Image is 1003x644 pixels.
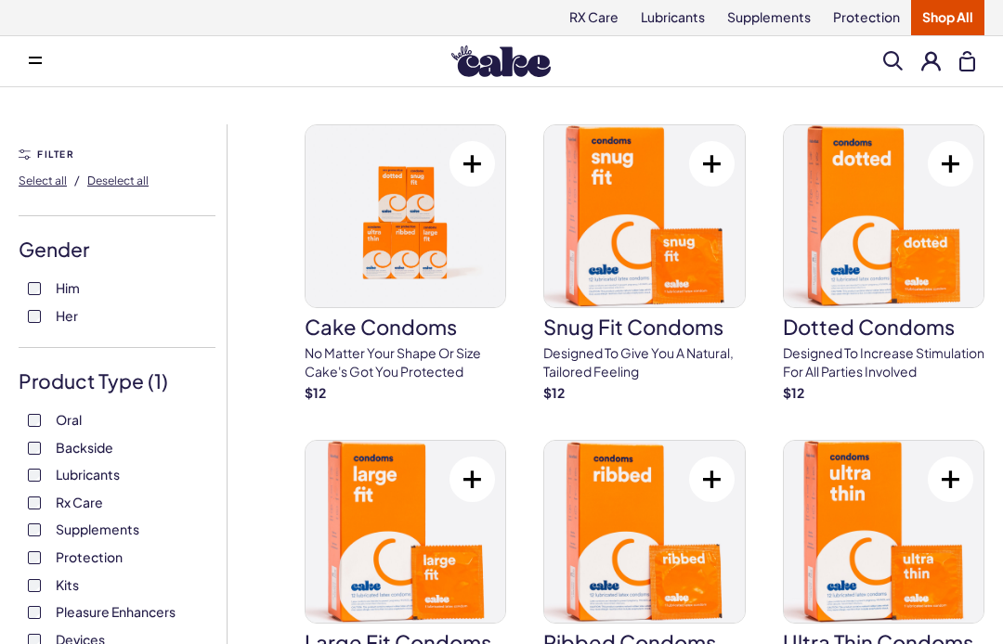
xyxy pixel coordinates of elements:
[543,316,745,337] h3: Snug Fit Condoms
[56,517,139,541] span: Supplements
[56,276,80,300] span: Him
[28,442,41,455] input: Backside
[305,316,506,337] h3: Cake Condoms
[87,165,149,195] button: Deselect all
[28,310,41,323] input: Her
[543,384,565,401] strong: $ 12
[56,490,103,514] span: Rx Care
[28,496,41,509] input: Rx Care
[305,344,506,380] p: No matter your shape or size Cake's got you protected
[56,573,79,597] span: Kits
[56,435,113,459] span: Backside
[56,599,176,624] span: Pleasure Enhancers
[544,441,744,623] img: Ribbed Condoms
[56,462,120,486] span: Lubricants
[783,316,984,337] h3: Dotted Condoms
[74,172,80,188] span: /
[543,124,745,403] a: Snug Fit CondomsSnug Fit CondomsDesigned to give you a natural, tailored feeling$12
[28,551,41,564] input: Protection
[305,384,326,401] strong: $ 12
[56,303,78,328] span: Her
[306,125,505,307] img: Cake Condoms
[543,344,745,380] p: Designed to give you a natural, tailored feeling
[28,606,41,619] input: Pleasure Enhancers
[28,579,41,592] input: Kits
[783,344,984,380] p: Designed to increase stimulation for all parties involved
[451,45,551,77] img: Hello Cake
[28,414,41,427] input: Oral
[19,174,67,187] span: Select all
[56,545,123,569] span: Protection
[28,282,41,295] input: Him
[784,441,983,623] img: Ultra Thin Condoms
[544,125,744,307] img: Snug Fit Condoms
[305,124,506,403] a: Cake CondomsCake CondomsNo matter your shape or size Cake's got you protected$12
[28,523,41,536] input: Supplements
[19,165,67,195] button: Select all
[306,441,505,623] img: Large Fit Condoms
[783,384,804,401] strong: $ 12
[784,125,983,307] img: Dotted Condoms
[87,174,149,187] span: Deselect all
[56,407,82,431] span: Oral
[28,469,41,482] input: Lubricants
[783,124,984,403] a: Dotted CondomsDotted CondomsDesigned to increase stimulation for all parties involved$12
